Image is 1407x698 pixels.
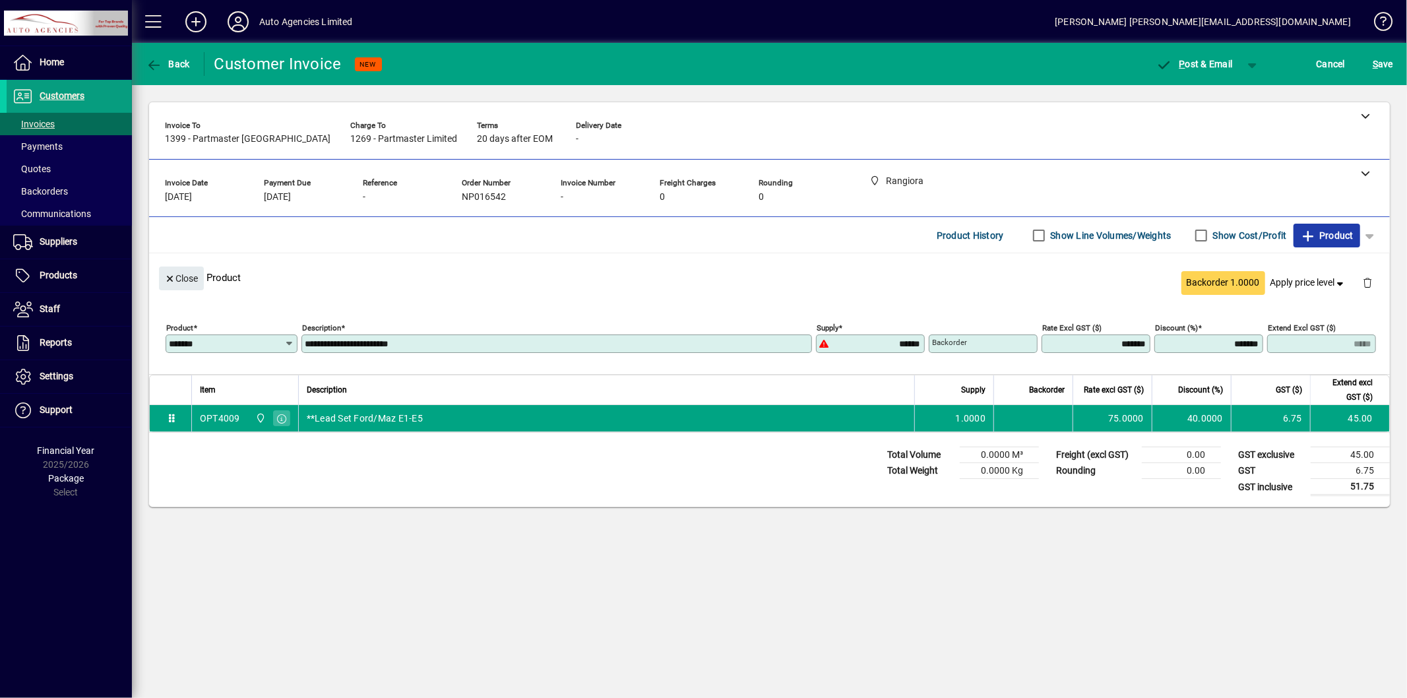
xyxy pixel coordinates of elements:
span: Description [307,383,347,397]
span: Product History [937,225,1004,246]
button: Back [142,52,193,76]
td: GST exclusive [1232,447,1311,463]
td: 40.0000 [1152,405,1231,431]
span: Settings [40,371,73,381]
span: 0 [759,192,764,203]
span: Package [48,473,84,484]
button: Product [1294,224,1360,247]
span: Staff [40,303,60,314]
span: Invoices [13,119,55,129]
span: 1.0000 [956,412,986,425]
button: Product History [931,224,1009,247]
span: Quotes [13,164,51,174]
a: Settings [7,360,132,393]
mat-label: Rate excl GST ($) [1042,323,1102,333]
span: Products [40,270,77,280]
a: Payments [7,135,132,158]
a: Suppliers [7,226,132,259]
span: NEW [360,60,377,69]
span: NP016542 [462,192,506,203]
td: 45.00 [1310,405,1389,431]
span: Customers [40,90,84,101]
span: 20 days after EOM [477,134,553,144]
span: P [1179,59,1185,69]
button: Save [1369,52,1396,76]
a: Products [7,259,132,292]
label: Show Line Volumes/Weights [1048,229,1172,242]
div: Customer Invoice [214,53,342,75]
a: Quotes [7,158,132,180]
span: Discount (%) [1178,383,1223,397]
a: Invoices [7,113,132,135]
a: Home [7,46,132,79]
span: Back [146,59,190,69]
span: Payments [13,141,63,152]
span: 1269 - Partmaster Limited [350,134,457,144]
div: Auto Agencies Limited [259,11,353,32]
a: Backorders [7,180,132,203]
a: Reports [7,327,132,360]
mat-label: Description [302,323,341,333]
span: 0 [660,192,665,203]
span: Extend excl GST ($) [1319,375,1373,404]
td: 51.75 [1311,479,1390,495]
td: GST [1232,463,1311,479]
span: Backorder 1.0000 [1187,276,1260,290]
td: Rounding [1049,463,1142,479]
span: Rangiora [252,411,267,426]
span: Suppliers [40,236,77,247]
span: - [561,192,563,203]
span: S [1373,59,1378,69]
td: Freight (excl GST) [1049,447,1142,463]
div: OPT4009 [200,412,240,425]
span: [DATE] [264,192,291,203]
mat-label: Extend excl GST ($) [1268,323,1336,333]
button: Close [159,267,204,290]
span: Communications [13,208,91,219]
button: Profile [217,10,259,34]
a: Support [7,394,132,427]
span: Backorder [1029,383,1065,397]
span: GST ($) [1276,383,1302,397]
td: 0.0000 M³ [960,447,1039,463]
span: Supply [961,383,985,397]
span: - [363,192,365,203]
mat-label: Discount (%) [1155,323,1198,333]
a: Staff [7,293,132,326]
a: Knowledge Base [1364,3,1391,46]
span: Reports [40,337,72,348]
mat-label: Supply [817,323,838,333]
span: 1399 - Partmaster [GEOGRAPHIC_DATA] [165,134,330,144]
span: Item [200,383,216,397]
span: **Lead Set Ford/Maz E1-E5 [307,412,423,425]
button: Cancel [1313,52,1349,76]
span: Cancel [1317,53,1346,75]
app-page-header-button: Back [132,52,204,76]
mat-label: Product [166,323,193,333]
span: ave [1373,53,1393,75]
span: - [576,134,578,144]
button: Post & Email [1150,52,1239,76]
span: Home [40,57,64,67]
button: Add [175,10,217,34]
button: Apply price level [1265,271,1352,295]
app-page-header-button: Delete [1352,276,1383,288]
td: 0.00 [1142,447,1221,463]
span: Apply price level [1270,276,1347,290]
td: 0.00 [1142,463,1221,479]
td: 6.75 [1311,463,1390,479]
span: [DATE] [165,192,192,203]
td: 6.75 [1231,405,1310,431]
mat-label: Backorder [932,338,967,347]
button: Delete [1352,267,1383,298]
span: Rate excl GST ($) [1084,383,1144,397]
td: Total Volume [881,447,960,463]
div: 75.0000 [1081,412,1144,425]
td: 0.0000 Kg [960,463,1039,479]
span: Support [40,404,73,415]
span: ost & Email [1156,59,1233,69]
label: Show Cost/Profit [1210,229,1287,242]
span: Financial Year [38,445,95,456]
td: 45.00 [1311,447,1390,463]
div: [PERSON_NAME] [PERSON_NAME][EMAIL_ADDRESS][DOMAIN_NAME] [1055,11,1351,32]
